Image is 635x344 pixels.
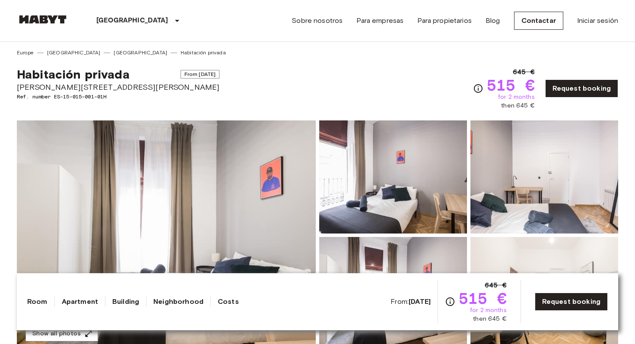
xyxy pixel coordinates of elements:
[17,49,34,57] a: Europe
[470,120,618,234] img: Picture of unit ES-15-015-001-01H
[181,49,226,57] a: Habitación privada
[498,93,535,101] span: for 2 months
[486,16,500,26] a: Blog
[445,297,455,307] svg: Check cost overview for full price breakdown. Please note that discounts apply to new joiners onl...
[513,67,535,77] span: 645 €
[459,290,507,306] span: 515 €
[485,280,507,290] span: 645 €
[409,297,431,306] b: [DATE]
[470,306,507,315] span: for 2 months
[487,77,535,93] span: 515 €
[62,297,98,307] a: Apartment
[25,326,98,342] button: Show all photos
[47,49,101,57] a: [GEOGRAPHIC_DATA]
[292,16,343,26] a: Sobre nosotros
[417,16,472,26] a: Para propietarios
[535,293,608,311] a: Request booking
[181,70,220,79] span: From [DATE]
[17,15,69,24] img: Habyt
[514,12,563,30] a: Contactar
[112,297,139,307] a: Building
[319,120,467,234] img: Picture of unit ES-15-015-001-01H
[218,297,239,307] a: Costs
[545,79,618,98] a: Request booking
[473,315,507,323] span: then 645 €
[17,67,130,82] span: Habitación privada
[17,93,219,101] span: Ref. number ES-15-015-001-01H
[356,16,403,26] a: Para empresas
[96,16,168,26] p: [GEOGRAPHIC_DATA]
[27,297,48,307] a: Room
[17,82,219,93] span: [PERSON_NAME][STREET_ADDRESS][PERSON_NAME]
[114,49,167,57] a: [GEOGRAPHIC_DATA]
[153,297,203,307] a: Neighborhood
[577,16,618,26] a: Iniciar sesión
[473,83,483,94] svg: Check cost overview for full price breakdown. Please note that discounts apply to new joiners onl...
[501,101,535,110] span: then 645 €
[391,297,431,306] span: From:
